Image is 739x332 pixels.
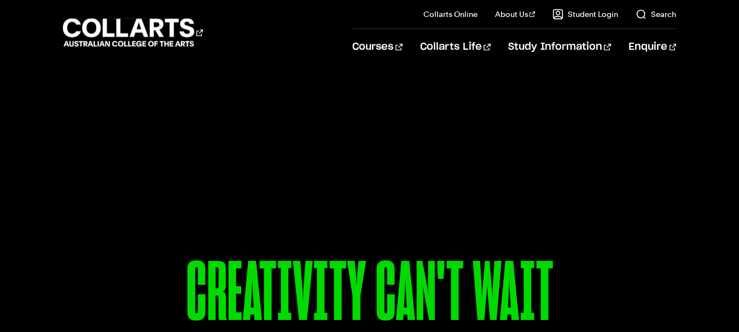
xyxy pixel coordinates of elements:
[636,9,676,20] a: Search
[352,29,402,65] a: Courses
[63,17,203,48] div: Go to homepage
[423,9,478,20] a: Collarts Online
[629,29,676,65] a: Enquire
[420,29,491,65] a: Collarts Life
[508,29,611,65] a: Study Information
[552,9,618,20] a: Student Login
[495,9,536,20] a: About Us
